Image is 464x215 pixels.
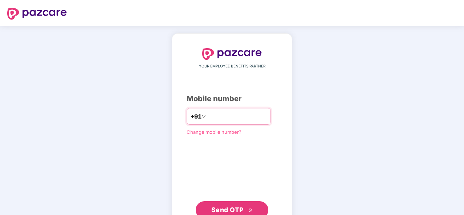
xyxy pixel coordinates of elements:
div: Mobile number [187,93,277,104]
img: logo [7,8,67,20]
span: down [202,114,206,119]
img: logo [202,48,262,60]
span: +91 [191,112,202,121]
span: YOUR EMPLOYEE BENEFITS PARTNER [199,63,265,69]
span: double-right [248,208,253,213]
a: Change mobile number? [187,129,241,135]
span: Send OTP [211,206,244,214]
